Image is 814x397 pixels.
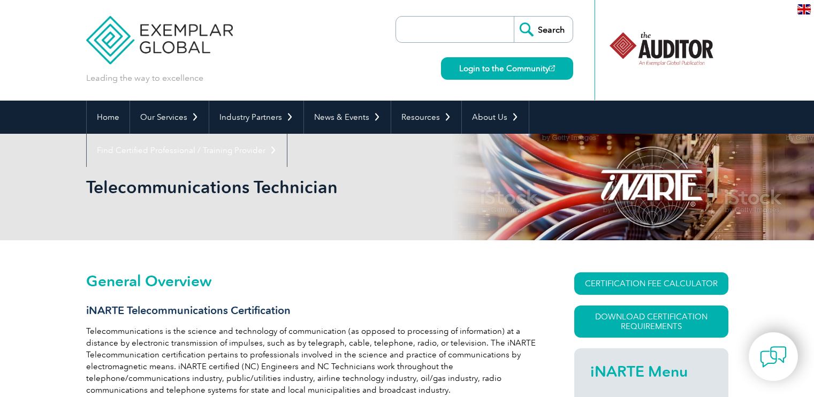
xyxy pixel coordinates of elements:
[86,272,536,289] h2: General Overview
[574,306,728,338] a: Download Certification Requirements
[86,177,497,197] h1: Telecommunications Technician
[304,101,391,134] a: News & Events
[760,343,787,370] img: contact-chat.png
[130,101,209,134] a: Our Services
[549,65,555,71] img: open_square.png
[797,4,811,14] img: en
[87,101,130,134] a: Home
[86,304,536,317] h3: iNARTE Telecommunications Certification
[391,101,461,134] a: Resources
[574,272,728,295] a: CERTIFICATION FEE CALCULATOR
[209,101,303,134] a: Industry Partners
[462,101,529,134] a: About Us
[86,72,203,84] p: Leading the way to excellence
[87,134,287,167] a: Find Certified Professional / Training Provider
[86,325,536,396] p: Telecommunications is the science and technology of communication (as opposed to processing of in...
[441,57,573,80] a: Login to the Community
[514,17,573,42] input: Search
[590,363,712,380] h2: iNARTE Menu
